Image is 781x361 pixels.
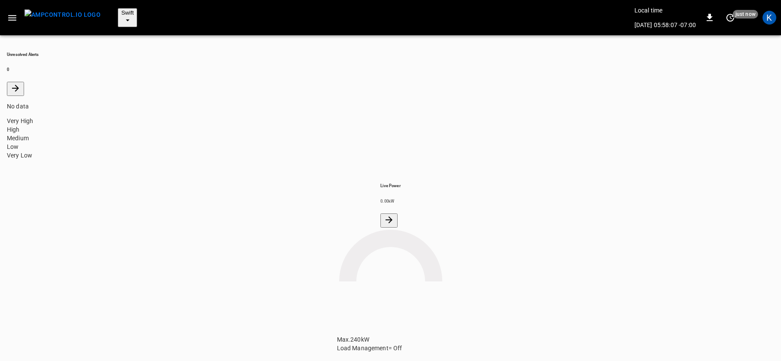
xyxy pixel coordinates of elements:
span: Very High [7,117,33,124]
span: Low [7,143,18,150]
h6: 0 [7,67,774,72]
img: ampcontrol.io logo [25,9,101,20]
span: just now [733,10,758,19]
button: Energy Overview [380,213,398,228]
span: Load Management = Off [337,345,402,352]
div: profile-icon [763,11,776,25]
span: High [7,126,20,133]
span: Swift [121,9,134,16]
button: Swift [118,8,137,27]
span: Very Low [7,152,32,159]
p: No data [7,102,774,111]
span: Medium [7,135,29,142]
h6: Live Power [380,183,401,188]
button: set refresh interval [723,11,737,25]
p: Local time [634,6,696,15]
h6: 0.00 kW [380,198,401,204]
span: Max. 240 kW [337,336,369,343]
p: [DATE] 05:58:07 -07:00 [634,21,696,29]
button: menu [21,7,104,28]
button: All Alerts [7,82,24,96]
h6: Unresolved Alerts [7,52,774,57]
